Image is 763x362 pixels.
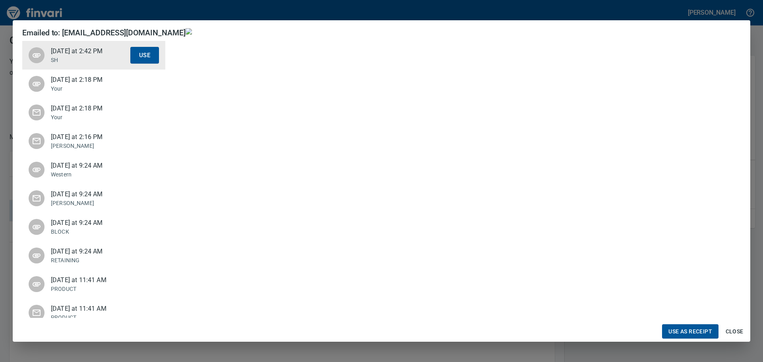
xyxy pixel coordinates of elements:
[51,170,130,178] p: Western
[722,324,747,339] button: Close
[22,155,165,184] div: [DATE] at 9:24 AMWestern
[22,241,165,270] div: [DATE] at 9:24 AMRETAINING
[51,75,130,85] span: [DATE] at 2:18 PM
[186,28,741,35] img: receipts%2Ftapani%2F2025-09-04%2FNEsw9X4wyyOGIebisYSa9hDywWp2__jpucG025FGx7Jisz2RBN_1.jpg
[51,285,130,293] p: PRODUCT
[22,270,165,298] div: [DATE] at 11:41 AMPRODUCT
[22,127,165,155] div: [DATE] at 2:16 PM[PERSON_NAME]
[51,304,130,314] span: [DATE] at 11:41 AM
[22,98,165,127] div: [DATE] at 2:18 PMYour
[51,228,130,236] p: BLOCK
[22,298,165,327] div: [DATE] at 11:41 AMPRODUCT
[51,247,130,256] span: [DATE] at 9:24 AM
[22,213,165,241] div: [DATE] at 9:24 AMBLOCK
[51,275,130,285] span: [DATE] at 11:41 AM
[22,184,165,213] div: [DATE] at 9:24 AM[PERSON_NAME]
[130,47,159,64] button: Use
[51,190,130,199] span: [DATE] at 9:24 AM
[51,142,130,150] p: [PERSON_NAME]
[139,50,150,60] span: Use
[51,218,130,228] span: [DATE] at 9:24 AM
[725,327,744,337] span: Close
[51,113,130,121] p: Your
[22,70,165,98] div: [DATE] at 2:18 PMYour
[662,324,718,339] button: Use as Receipt
[51,85,130,93] p: Your
[668,327,712,337] span: Use as Receipt
[22,28,186,38] h4: Emailed to: [EMAIL_ADDRESS][DOMAIN_NAME]
[51,314,130,321] p: PRODUCT
[51,256,130,264] p: RETAINING
[51,199,130,207] p: [PERSON_NAME]
[51,132,130,142] span: [DATE] at 2:16 PM
[51,104,130,113] span: [DATE] at 2:18 PM
[51,161,130,170] span: [DATE] at 9:24 AM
